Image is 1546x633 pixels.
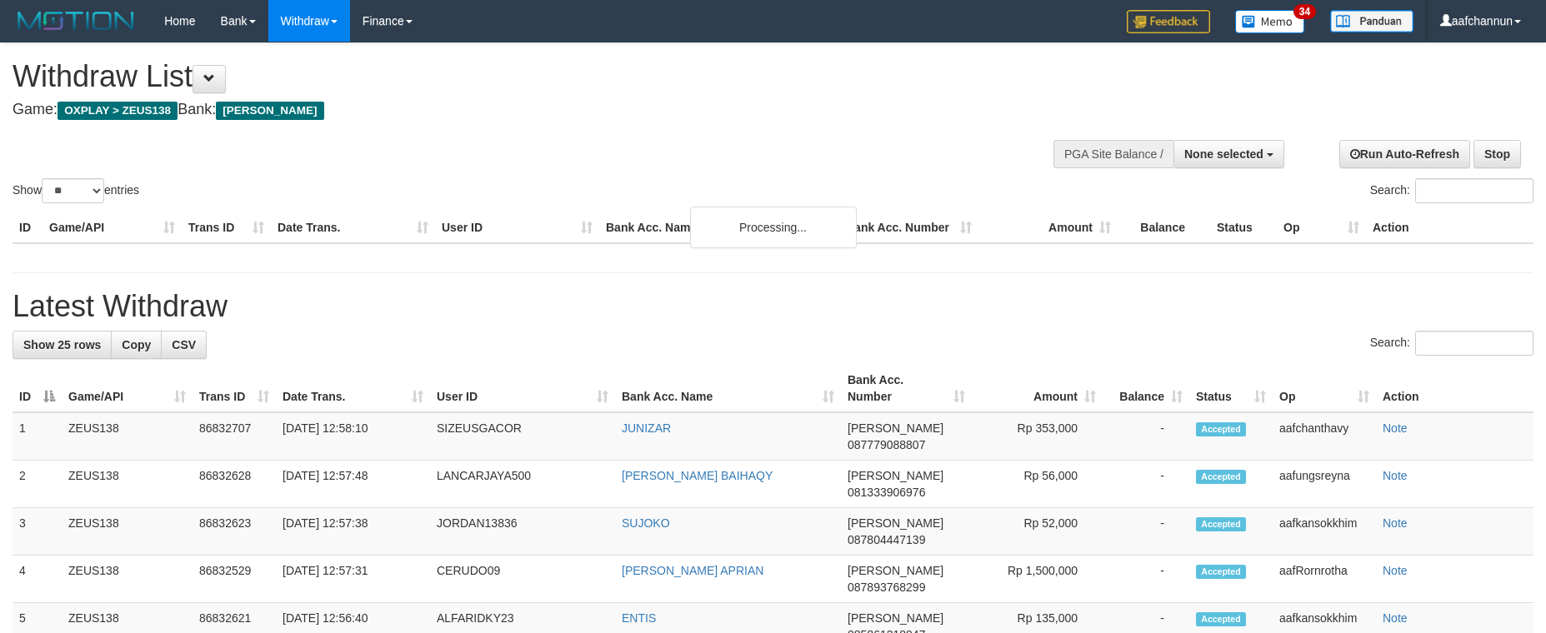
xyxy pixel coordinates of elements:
a: Stop [1473,140,1521,168]
th: Bank Acc. Number [839,212,978,243]
td: JORDAN13836 [430,508,615,556]
td: 2 [13,461,62,508]
td: ZEUS138 [62,412,193,461]
th: Trans ID: activate to sort column ascending [193,365,276,412]
span: [PERSON_NAME] [848,516,943,530]
th: Op [1277,212,1366,243]
td: 86832628 [193,461,276,508]
td: - [1103,412,1189,461]
td: aafungsreyna [1273,461,1376,508]
span: Accepted [1196,470,1246,484]
span: Accepted [1196,422,1246,436]
td: aafchanthavy [1273,412,1376,461]
td: aafRornrotha [1273,556,1376,603]
span: Show 25 rows [23,338,101,351]
th: ID: activate to sort column descending [13,365,62,412]
td: [DATE] 12:58:10 [276,412,430,461]
span: OXPLAY > ZEUS138 [58,102,178,120]
span: [PERSON_NAME] [216,102,323,120]
span: None selected [1184,147,1263,161]
th: Amount [978,212,1118,243]
th: Action [1376,365,1533,412]
a: Copy [111,331,162,359]
td: CERUDO09 [430,556,615,603]
th: User ID [435,212,599,243]
span: CSV [172,338,196,351]
th: Trans ID [182,212,271,243]
th: Bank Acc. Name: activate to sort column ascending [615,365,841,412]
img: Feedback.jpg [1127,10,1210,33]
div: PGA Site Balance / [1053,140,1173,168]
h1: Withdraw List [13,60,1014,93]
td: - [1103,508,1189,556]
td: ZEUS138 [62,508,193,556]
td: ZEUS138 [62,461,193,508]
td: 3 [13,508,62,556]
th: Date Trans.: activate to sort column ascending [276,365,430,412]
th: Amount: activate to sort column ascending [972,365,1103,412]
a: Note [1383,421,1408,435]
a: Note [1383,469,1408,482]
td: 86832707 [193,412,276,461]
img: MOTION_logo.png [13,8,139,33]
div: Processing... [690,207,857,248]
a: ENTIS [622,611,656,625]
span: 34 [1293,4,1316,19]
a: Note [1383,611,1408,625]
a: [PERSON_NAME] APRIAN [622,564,763,577]
img: Button%20Memo.svg [1235,10,1305,33]
a: Note [1383,516,1408,530]
td: 4 [13,556,62,603]
th: Action [1366,212,1533,243]
span: Accepted [1196,565,1246,579]
td: - [1103,556,1189,603]
td: [DATE] 12:57:31 [276,556,430,603]
td: [DATE] 12:57:38 [276,508,430,556]
span: Copy [122,338,151,351]
a: CSV [161,331,207,359]
td: Rp 56,000 [972,461,1103,508]
td: SIZEUSGACOR [430,412,615,461]
td: 86832623 [193,508,276,556]
h4: Game: Bank: [13,102,1014,118]
a: Note [1383,564,1408,577]
a: SUJOKO [622,516,670,530]
td: - [1103,461,1189,508]
input: Search: [1415,331,1533,356]
td: ZEUS138 [62,556,193,603]
th: Game/API [43,212,182,243]
th: Status [1210,212,1277,243]
span: Copy 087779088807 to clipboard [848,438,925,451]
span: [PERSON_NAME] [848,611,943,625]
a: [PERSON_NAME] BAIHAQY [622,469,773,482]
th: Status: activate to sort column ascending [1189,365,1273,412]
span: [PERSON_NAME] [848,469,943,482]
span: Copy 087893768299 to clipboard [848,581,925,594]
span: Copy 087804447139 to clipboard [848,533,925,546]
th: Balance [1118,212,1210,243]
span: Accepted [1196,612,1246,626]
td: Rp 1,500,000 [972,556,1103,603]
button: None selected [1173,140,1284,168]
h1: Latest Withdraw [13,290,1533,323]
a: JUNIZAR [622,421,671,435]
label: Search: [1370,178,1533,203]
a: Run Auto-Refresh [1339,140,1470,168]
span: Copy 081333906976 to clipboard [848,486,925,499]
td: aafkansokkhim [1273,508,1376,556]
a: Show 25 rows [13,331,112,359]
span: Accepted [1196,517,1246,531]
label: Show entries [13,178,139,203]
span: [PERSON_NAME] [848,421,943,435]
label: Search: [1370,331,1533,356]
th: Balance: activate to sort column ascending [1103,365,1189,412]
th: Game/API: activate to sort column ascending [62,365,193,412]
td: [DATE] 12:57:48 [276,461,430,508]
td: Rp 353,000 [972,412,1103,461]
td: 86832529 [193,556,276,603]
th: ID [13,212,43,243]
th: Date Trans. [271,212,435,243]
th: User ID: activate to sort column ascending [430,365,615,412]
th: Op: activate to sort column ascending [1273,365,1376,412]
select: Showentries [42,178,104,203]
